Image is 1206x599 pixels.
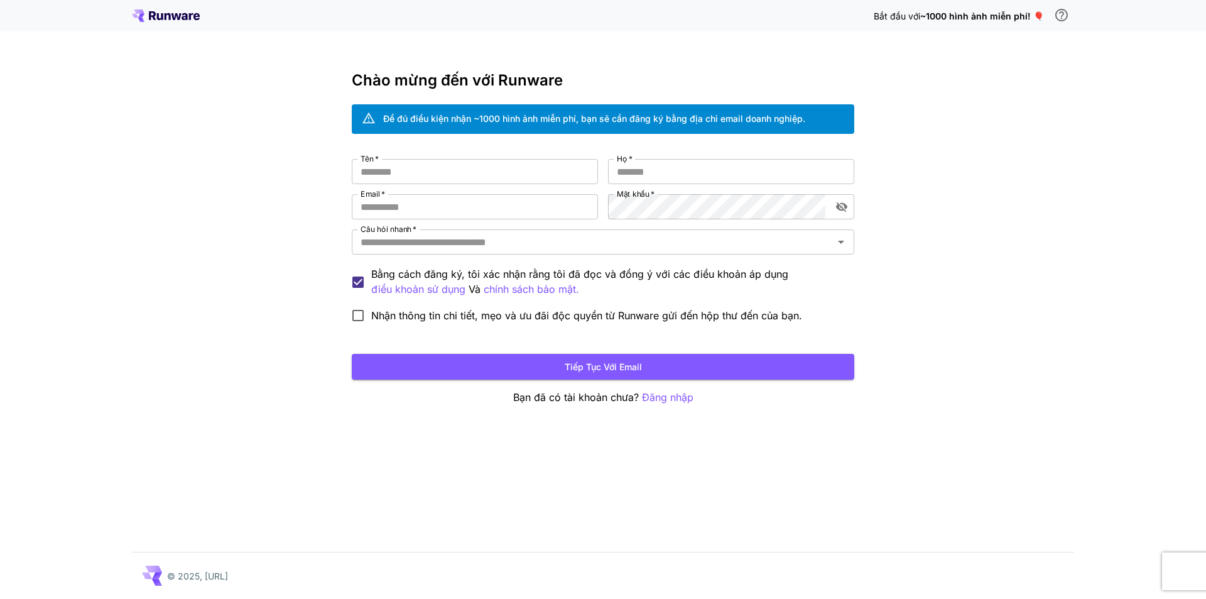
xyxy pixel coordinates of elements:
[513,391,639,404] font: Bạn đã có tài khoản chưa?
[371,268,788,280] font: Bằng cách đăng ký, tôi xác nhận rằng tôi đã đọc và đồng ý với các điều khoản áp dụng
[484,282,579,297] button: Bằng cách đăng ký, tôi xác nhận rằng tôi đã đọc và đồng ý với các điều khoản áp dụng điều khoản s...
[565,361,642,372] font: Tiếp tục với email
[920,11,1044,21] font: ~1000 hình ảnh miễn phí! 🎈
[830,195,853,218] button: bật/tắt hiển thị mật khẩu
[484,283,579,295] font: chính sách bảo mật.
[383,113,805,124] font: Để đủ điều kiện nhận ~1000 hình ảnh miễn phí, bạn sẽ cần đăng ký bằng địa chỉ email doanh nghiệp.
[469,283,481,295] font: Và
[352,71,563,89] font: Chào mừng đến với Runware
[167,571,228,581] font: © 2025, [URL]
[371,282,465,297] button: Bằng cách đăng ký, tôi xác nhận rằng tôi đã đọc và đồng ý với các điều khoản áp dụng Và chính sác...
[874,11,920,21] font: Bắt đầu với
[832,233,850,251] button: Mở
[352,354,854,380] button: Tiếp tục với email
[371,283,465,295] font: điều khoản sử dụng
[1049,3,1074,28] button: Để đủ điều kiện nhận tín dụng miễn phí, bạn cần đăng ký bằng địa chỉ email doanh nghiệp và nhấp v...
[361,154,373,163] font: Tên
[371,309,802,322] font: Nhận thông tin chi tiết, mẹo và ưu đãi độc quyền từ Runware gửi đến hộp thư đến của bạn.
[642,391,693,404] font: Đăng nhập
[642,390,693,405] button: Đăng nhập
[361,189,380,199] font: Email
[617,189,649,199] font: Mật khẩu
[361,224,411,234] font: Câu hỏi nhanh
[617,154,627,163] font: Họ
